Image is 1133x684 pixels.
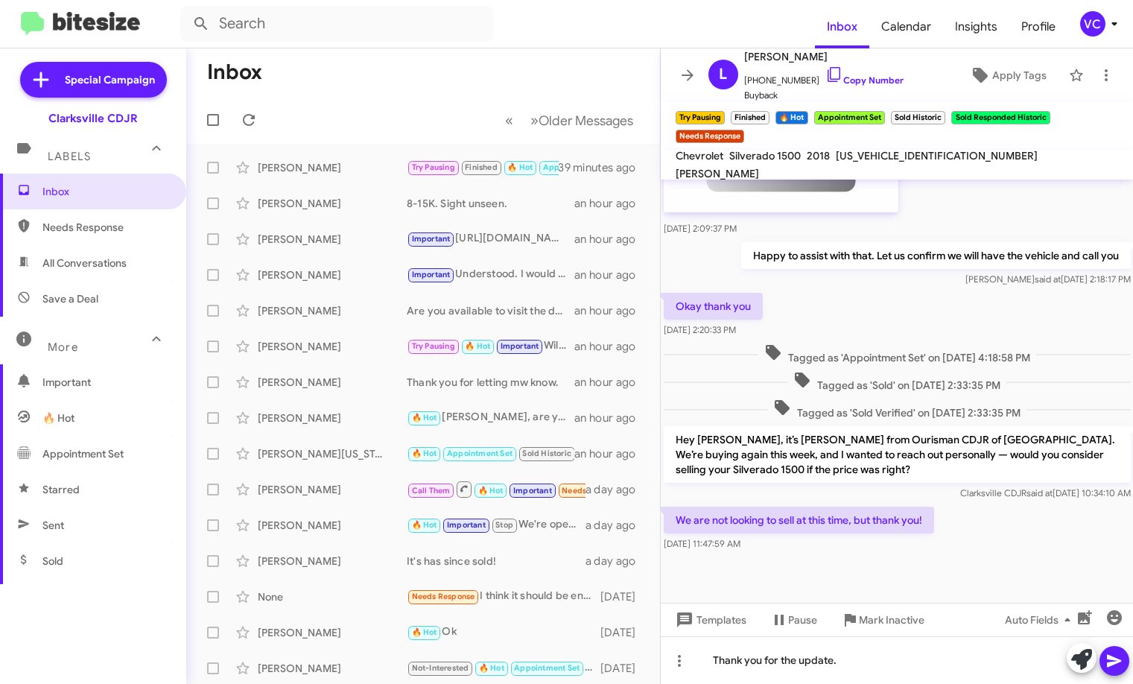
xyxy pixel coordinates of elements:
span: More [48,341,78,354]
a: Special Campaign [20,62,167,98]
span: Templates [673,607,746,633]
button: Previous [496,105,522,136]
span: Appointment Set [42,446,124,461]
span: Important [501,341,539,351]
span: Pause [788,607,817,633]
a: Profile [1009,5,1067,48]
span: Stop [495,520,513,530]
div: Clarksville CDJR [48,111,138,126]
div: [PERSON_NAME] [258,339,407,354]
div: We are not looking to sell at this time, but thank you! [407,159,559,176]
a: Insights [943,5,1009,48]
div: [PERSON_NAME] [258,303,407,318]
small: Needs Response [676,130,744,143]
span: Silverado 1500 [729,149,801,162]
span: Not-Interested [412,663,469,673]
span: 🔥 Hot [412,627,437,637]
button: Apply Tags [953,62,1061,89]
span: Chevrolet [676,149,723,162]
span: Needs Response [412,592,475,601]
span: said at [1026,487,1052,498]
div: [DATE] [600,625,648,640]
span: 🔥 Hot [412,413,437,422]
span: Important [513,486,552,495]
div: [DATE] [600,589,648,604]
span: 2018 [807,149,830,162]
span: said at [1034,273,1060,285]
button: Next [521,105,642,136]
div: a day ago [585,554,648,569]
nav: Page navigation example [497,105,642,136]
span: 🔥 Hot [507,162,533,172]
span: Starred [42,482,80,497]
span: Important [412,270,451,279]
div: [DATE] [600,661,648,676]
span: Sold Historic [522,449,571,458]
div: an hour ago [574,232,647,247]
div: [PERSON_NAME] [258,411,407,425]
a: Calendar [869,5,943,48]
span: Inbox [815,5,869,48]
div: [PERSON_NAME], are you available to visit the dealership? [407,409,574,426]
div: an hour ago [574,267,647,282]
span: Apply Tags [992,62,1047,89]
div: a day ago [585,482,648,497]
span: Important [412,234,451,244]
span: Appointment Set [543,162,609,172]
div: a day ago [585,518,648,533]
small: Sold Responded Historic [951,111,1050,124]
div: an hour ago [574,339,647,354]
div: Thank you for letting mw know. [407,375,574,390]
span: Save a Deal [42,291,98,306]
div: [PERSON_NAME] [258,661,407,676]
span: 🔥 Hot [479,663,504,673]
span: Sent [42,518,64,533]
span: Labels [48,150,91,163]
div: an hour ago [574,446,647,461]
span: Needs Response [42,220,169,235]
div: [PERSON_NAME] [258,232,407,247]
button: Auto Fields [993,607,1088,633]
span: 🔥 Hot [465,341,490,351]
span: All Conversations [42,256,127,270]
small: Sold Historic [891,111,945,124]
p: We are not looking to sell at this time, but thank you! [664,507,934,533]
span: 🔥 Hot [412,520,437,530]
div: [PERSON_NAME] [258,554,407,569]
div: Hi what's going on [407,480,585,498]
button: Templates [661,607,758,633]
button: Pause [758,607,829,633]
span: [PERSON_NAME] [DATE] 2:18:17 PM [965,273,1130,285]
h1: Inbox [207,60,262,84]
span: [DATE] 11:47:59 AM [664,538,740,549]
div: [PERSON_NAME] [258,482,407,497]
span: Tagged as 'Sold Verified' on [DATE] 2:33:35 PM [767,399,1026,420]
div: [PERSON_NAME] [258,267,407,282]
div: I think it should be entitled to my oil change and car rotation. Unfortunately it expired with it... [407,588,600,605]
span: Tagged as 'Appointment Set' on [DATE] 4:18:58 PM [758,343,1035,365]
span: L [719,63,727,86]
span: Special Campaign [65,72,155,87]
div: Ok [407,624,600,641]
div: [PERSON_NAME] [258,160,407,175]
span: Older Messages [539,113,633,129]
span: » [530,111,539,130]
div: None [258,589,407,604]
span: [PERSON_NAME] [676,167,759,180]
div: [PERSON_NAME] [258,625,407,640]
span: 🔥 Hot [42,411,74,425]
div: [URL][DOMAIN_NAME] [407,230,574,247]
span: Important [447,520,486,530]
span: Try Pausing [412,162,455,172]
span: [PHONE_NUMBER] [744,66,904,88]
div: [PERSON_NAME] [258,196,407,211]
span: Inbox [42,184,169,199]
div: Are you available to visit the dealership [DATE]? [407,303,574,318]
div: We're open [DATE] till 9 pm. Does [DATE] work for you? [407,516,585,533]
a: Copy Number [825,75,904,86]
span: Appointment Set [514,663,580,673]
small: Appointment Set [814,111,885,124]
